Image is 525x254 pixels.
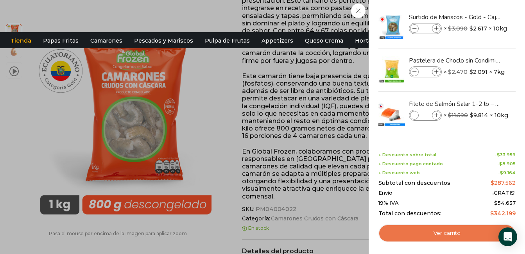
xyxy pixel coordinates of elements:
[499,161,516,166] bdi: 8.905
[494,200,516,206] span: 54.637
[448,68,468,75] bdi: 2.470
[409,100,502,108] a: Filete de Salmón Salar 1-2 lb – Caja 10 kg
[469,68,487,76] bdi: 2.091
[493,190,516,196] span: ¡GRATIS!
[498,170,516,175] span: -
[448,112,468,119] bdi: 11.590
[444,110,508,121] span: × × 10kg
[500,170,516,175] bdi: 9.164
[448,112,452,119] span: $
[495,152,516,157] span: -
[491,179,494,186] span: $
[419,111,431,120] input: Product quantity
[448,25,452,32] span: $
[469,68,473,76] span: $
[499,161,502,166] span: $
[378,161,443,166] span: + Descuento pago contado
[378,210,441,217] span: Total con descuentos:
[419,24,431,33] input: Product quantity
[7,33,35,48] a: Tienda
[419,68,431,76] input: Product quantity
[378,190,392,196] span: Envío
[378,180,450,186] span: Subtotal con descuentos
[469,25,473,32] span: $
[444,66,505,77] span: × × 7kg
[497,161,516,166] span: -
[498,227,517,246] div: Open Intercom Messenger
[470,111,488,119] bdi: 9.814
[258,33,297,48] a: Appetizers
[201,33,254,48] a: Pulpa de Frutas
[500,170,503,175] span: $
[494,200,498,206] span: $
[448,25,468,32] bdi: 3.090
[409,13,502,21] a: Surtido de Mariscos - Gold - Caja 10 kg
[301,33,347,48] a: Queso Crema
[448,68,452,75] span: $
[491,179,516,186] bdi: 287.562
[470,111,473,119] span: $
[444,23,507,34] span: × × 10kg
[469,25,487,32] bdi: 2.617
[378,170,420,175] span: + Descuento web
[497,152,516,157] bdi: 33.959
[351,33,388,48] a: Hortalizas
[378,152,436,157] span: + Descuento sobre total
[378,224,516,242] a: Ver carrito
[409,56,502,65] a: Pastelera de Choclo sin Condimiento - Caja 7 kg
[39,33,82,48] a: Papas Fritas
[490,210,516,217] bdi: 342.199
[378,200,399,206] span: 19% IVA
[130,33,197,48] a: Pescados y Mariscos
[86,33,126,48] a: Camarones
[490,210,494,217] span: $
[497,152,500,157] span: $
